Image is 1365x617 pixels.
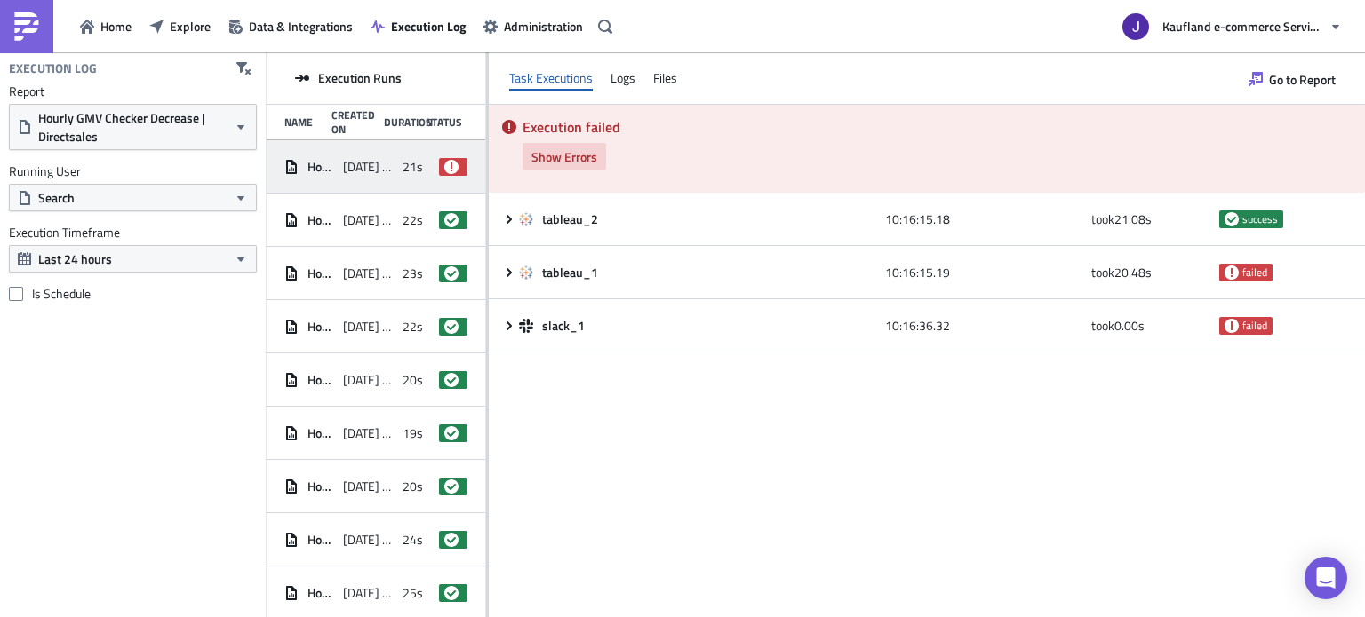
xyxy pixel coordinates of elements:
[9,163,257,179] label: Running User
[9,184,257,211] button: Search
[343,585,393,601] span: [DATE] 00:16
[1091,310,1210,342] div: took 0.00 s
[343,372,393,388] span: [DATE] 04:16
[611,65,635,91] div: Logs
[444,213,459,227] span: success
[444,479,459,494] span: success
[9,286,257,302] label: Is Schedule
[1242,265,1267,280] span: failed
[403,425,423,441] span: 19s
[885,203,1083,235] div: 10:16:15.18
[343,425,393,441] span: [DATE] 03:16
[1305,557,1347,599] div: Open Intercom Messenger
[343,319,393,335] span: [DATE] 05:16
[1091,257,1210,289] div: took 20.48 s
[444,160,459,174] span: failed
[653,65,677,91] div: Files
[1269,70,1336,89] span: Go to Report
[542,318,587,334] span: slack_1
[9,225,257,241] label: Execution Timeframe
[444,533,459,547] span: success
[403,212,423,228] span: 22s
[1242,319,1267,333] span: failed
[307,425,334,441] span: Hourly GMV Checker Decrease | Directsales
[509,65,593,91] div: Task Executions
[220,12,362,40] button: Data & Integrations
[1242,212,1278,226] span: success
[475,12,592,40] button: Administration
[9,83,257,99] label: Report
[307,532,334,548] span: Hourly GMV Checker Decrease | Directsales
[403,265,423,281] span: 23s
[12,12,41,41] img: PushMetrics
[403,319,423,335] span: 22s
[444,266,459,281] span: success
[504,17,583,36] span: Administration
[403,585,423,601] span: 25s
[38,188,75,207] span: Search
[885,310,1083,342] div: 10:16:36.32
[362,12,475,40] button: Execution Log
[307,212,334,228] span: Hourly GMV Checker Decrease | Directsales
[140,12,220,40] button: Explore
[307,479,334,494] span: Hourly GMV Checker Decrease | Directsales
[100,17,132,36] span: Home
[403,159,423,175] span: 21s
[523,143,606,170] button: Show Errors
[531,147,597,166] span: Show Errors
[284,115,323,129] div: Name
[1091,203,1210,235] div: took 21.08 s
[403,479,423,494] span: 20s
[403,532,423,548] span: 24s
[307,585,334,601] span: Hourly GMV Checker Decrease | Directsales
[403,372,423,388] span: 20s
[71,12,140,40] button: Home
[343,159,393,175] span: [DATE] 10:16
[343,479,393,494] span: [DATE] 02:16
[542,211,601,227] span: tableau_2
[1225,212,1239,226] span: success
[542,265,601,281] span: tableau_1
[444,426,459,440] span: success
[885,257,1083,289] div: 10:16:15.19
[523,120,1352,134] h5: Execution failed
[230,55,257,82] button: Clear filters
[444,586,459,600] span: success
[307,372,334,388] span: Hourly GMV Checker Decrease | Directsales
[249,17,353,36] span: Data & Integrations
[1225,319,1239,333] span: failed
[9,245,257,273] button: Last 24 hours
[1240,65,1345,93] button: Go to Report
[9,104,257,150] button: Hourly GMV Checker Decrease | Directsales
[1162,17,1322,36] span: Kaufland e-commerce Services GmbH & Co. KG
[170,17,211,36] span: Explore
[343,532,393,548] span: [DATE] 01:16
[38,108,227,146] span: Hourly GMV Checker Decrease | Directsales
[307,159,334,175] span: Hourly GMV Checker Decrease | Directsales
[307,319,334,335] span: Hourly GMV Checker Decrease | Directsales
[343,265,393,281] span: [DATE] 06:16
[9,60,97,76] h4: Execution Log
[426,115,459,129] div: Status
[391,17,466,36] span: Execution Log
[38,249,112,268] span: Last 24 hours
[444,320,459,334] span: success
[1112,7,1352,46] button: Kaufland e-commerce Services GmbH & Co. KG
[1121,12,1151,42] img: Avatar
[343,212,393,228] span: [DATE] 07:16
[307,265,334,281] span: Hourly GMV Checker Decrease | Directsales
[384,115,417,129] div: Duration
[318,70,402,86] span: Execution Runs
[444,373,459,387] span: success
[331,108,375,136] div: Created On
[1225,265,1239,280] span: failed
